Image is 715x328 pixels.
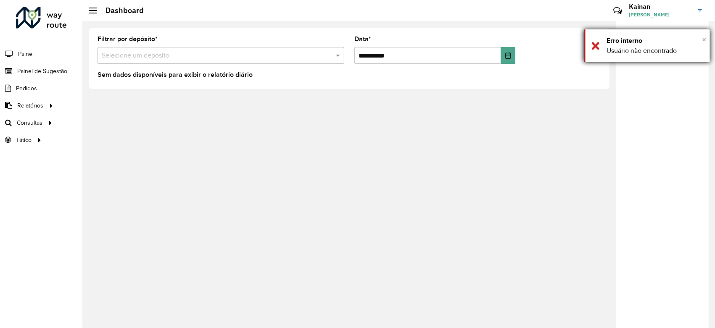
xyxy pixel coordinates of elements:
[16,84,37,93] span: Pedidos
[609,2,627,20] a: Contato Rápido
[702,35,706,44] span: ×
[501,47,515,64] button: Choose Date
[702,33,706,46] button: Close
[629,11,692,18] span: [PERSON_NAME]
[607,46,704,56] div: Usuário não encontrado
[98,70,253,80] label: Sem dados disponíveis para exibir o relatório diário
[354,34,371,44] label: Data
[17,67,67,76] span: Painel de Sugestão
[629,3,692,10] h3: Kainan
[98,34,158,44] label: Filtrar por depósito
[18,50,34,58] span: Painel
[97,6,144,15] h2: Dashboard
[17,118,42,127] span: Consultas
[17,101,43,110] span: Relatórios
[16,136,32,144] span: Tático
[607,36,704,46] div: Erro interno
